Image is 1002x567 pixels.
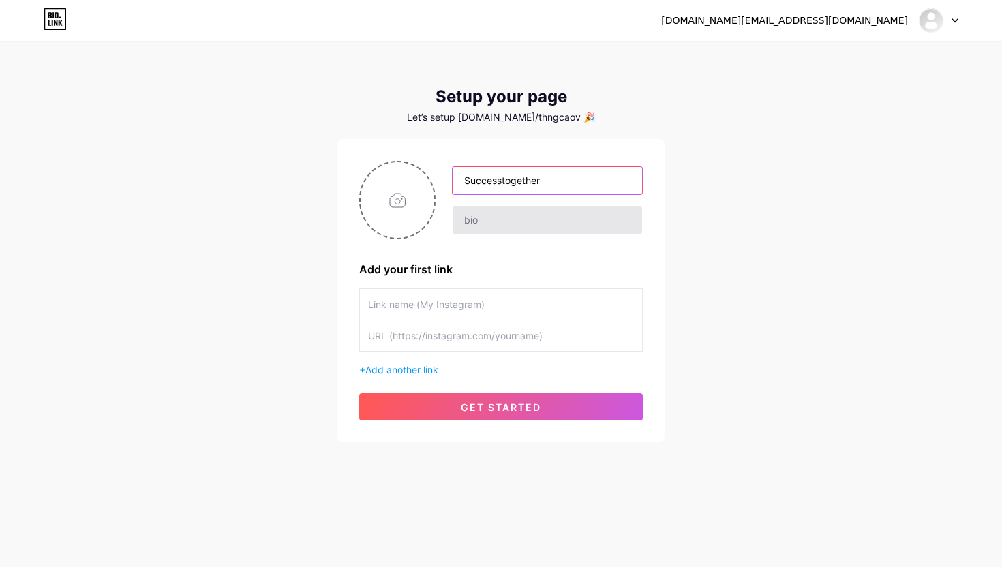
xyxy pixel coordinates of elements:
span: get started [461,401,541,413]
button: get started [359,393,643,420]
input: Your name [453,167,642,194]
div: [DOMAIN_NAME][EMAIL_ADDRESS][DOMAIN_NAME] [661,14,908,28]
input: Link name (My Instagram) [368,289,634,320]
div: Let’s setup [DOMAIN_NAME]/thngcaov 🎉 [337,112,665,123]
img: Thắng Cao Võ [918,7,944,33]
input: URL (https://instagram.com/yourname) [368,320,634,351]
span: Add another link [365,364,438,376]
div: Setup your page [337,87,665,106]
input: bio [453,206,642,234]
div: Add your first link [359,261,643,277]
div: + [359,363,643,377]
